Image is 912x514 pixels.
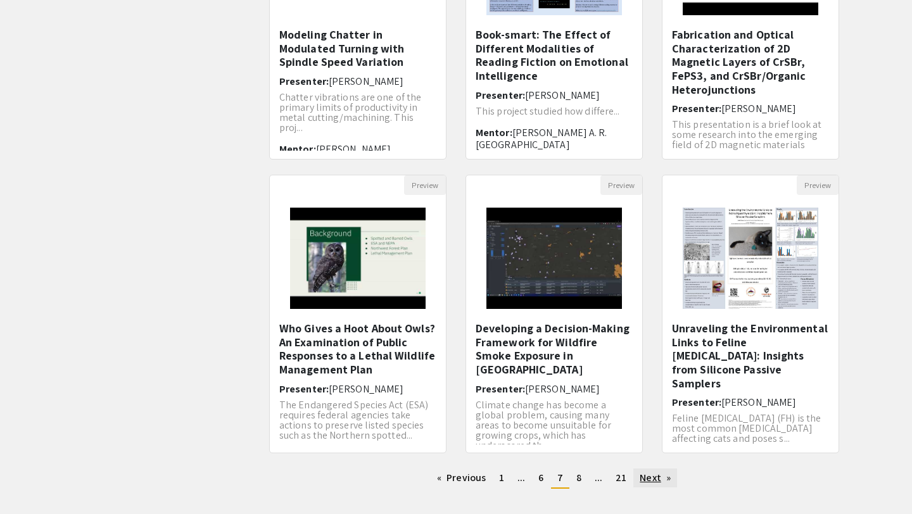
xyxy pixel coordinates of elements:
[269,468,839,489] ul: Pagination
[797,175,839,195] button: Preview
[329,75,403,88] span: [PERSON_NAME]
[279,142,316,156] span: Mentor:
[672,396,829,408] h6: Presenter:
[476,126,512,139] span: Mentor:
[576,471,581,484] span: 8
[476,106,633,116] p: This project studied how differe...
[9,457,54,505] iframe: Chat
[277,195,438,322] img: <p>Who Gives a Hoot About Owls? An Examination of Public Responses to a Lethal Wildlife Managemen...
[476,383,633,395] h6: Presenter:
[517,471,525,484] span: ...
[672,322,829,390] h5: Unraveling the Environmental Links to Feline [MEDICAL_DATA]: Insights from Silicone Passive Samplers
[672,120,829,160] p: This presentation is a brief look at some research into the emerging field of 2D magnetic materia...
[721,102,796,115] span: [PERSON_NAME]
[633,468,677,487] a: Next page
[465,175,643,453] div: Open Presentation <p>Developing a Decision-Making Framework for Wildfire Smoke Exposure in Vineya...
[525,89,600,102] span: [PERSON_NAME]
[329,382,403,396] span: [PERSON_NAME]
[279,383,436,395] h6: Presenter:
[476,400,633,451] p: Climate change has become a global problem, causing many areas to become unsuitable for growing c...
[476,126,607,151] span: [PERSON_NAME] A. R. [GEOGRAPHIC_DATA]
[595,471,602,484] span: ...
[672,103,829,115] h6: Presenter:
[670,195,830,322] img: <p>Unraveling the Environmental Links to Feline Hyperthyroidism: Insights from Silicone Passive S...
[476,322,633,376] h5: Developing a Decision-Making Framework for Wildfire Smoke Exposure in [GEOGRAPHIC_DATA]
[476,28,633,82] h5: Book-smart: The Effect of Different Modalities of Reading Fiction on Emotional Intelligence
[279,400,436,441] p: The Endangered Species Act (ESA) requires federal agencies take actions to preserve listed specie...
[279,322,436,376] h5: Who Gives a Hoot About Owls? An Examination of Public Responses to a Lethal Wildlife Management Plan
[557,471,563,484] span: 7
[279,28,436,69] h5: Modeling Chatter in Modulated Turning with Spindle Speed Variation
[538,471,543,484] span: 6
[476,89,633,101] h6: Presenter:
[316,142,391,156] span: [PERSON_NAME]
[279,92,436,133] p: Chatter vibrations are one of the primary limits of productivity in metal cutting/machining. This...
[616,471,626,484] span: 21
[431,468,492,487] a: Previous page
[269,175,446,453] div: Open Presentation <p>Who Gives a Hoot About Owls? An Examination of Public Responses to a Lethal ...
[474,195,634,322] img: <p>Developing a Decision-Making Framework for Wildfire Smoke Exposure in Vineyards</p>
[600,175,642,195] button: Preview
[672,411,821,445] span: Feline [MEDICAL_DATA] (FH) is the most common [MEDICAL_DATA] affecting cats and poses s...
[404,175,446,195] button: Preview
[525,382,600,396] span: [PERSON_NAME]
[672,28,829,96] h5: Fabrication and Optical Characterization of 2D Magnetic Layers of CrSBr, FePS3, and CrSBr/Organic...
[279,75,436,87] h6: Presenter:
[721,396,796,409] span: [PERSON_NAME]
[499,471,504,484] span: 1
[662,175,839,453] div: Open Presentation <p>Unraveling the Environmental Links to Feline Hyperthyroidism: Insights from ...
